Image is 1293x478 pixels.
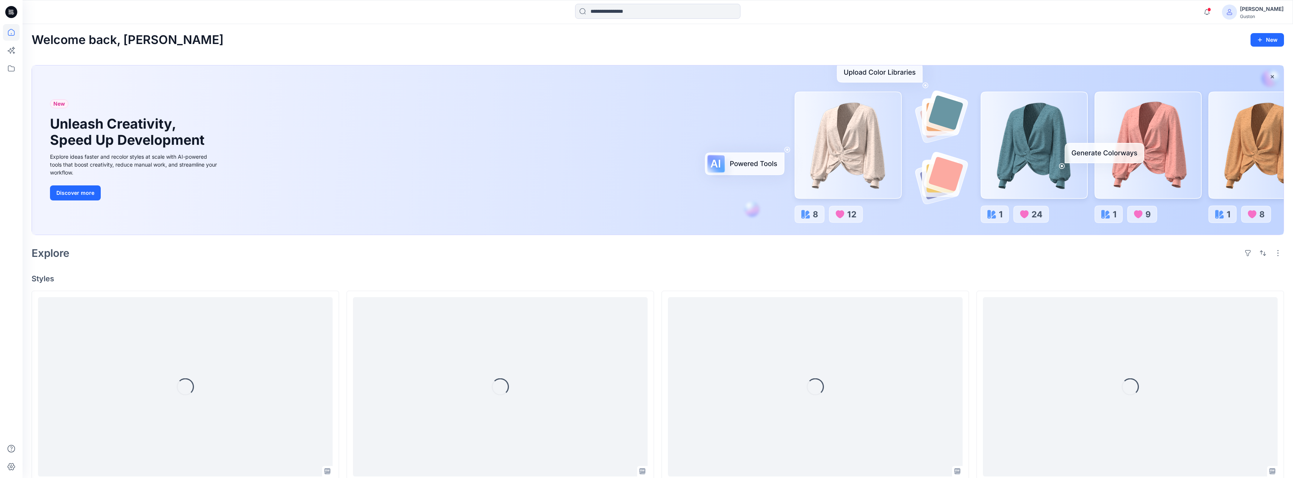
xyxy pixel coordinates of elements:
a: Discover more [50,185,219,200]
span: New [53,99,65,108]
div: Guston [1240,14,1284,19]
button: Discover more [50,185,101,200]
h2: Explore [32,247,70,259]
svg: avatar [1226,9,1232,15]
h1: Unleash Creativity, Speed Up Development [50,116,208,148]
h4: Styles [32,274,1284,283]
h2: Welcome back, [PERSON_NAME] [32,33,224,47]
div: Explore ideas faster and recolor styles at scale with AI-powered tools that boost creativity, red... [50,153,219,176]
div: [PERSON_NAME] [1240,5,1284,14]
button: New [1251,33,1284,47]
